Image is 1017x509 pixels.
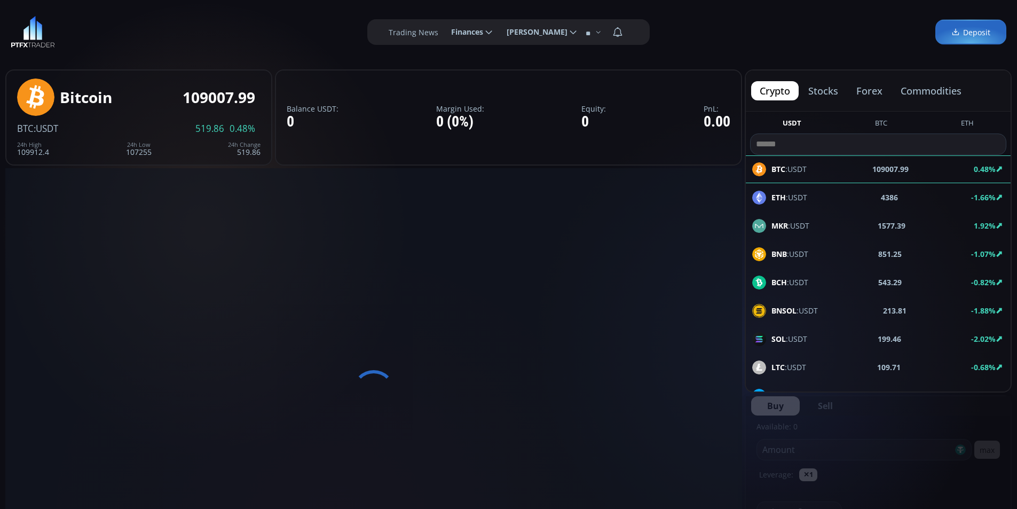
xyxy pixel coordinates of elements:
span: :USDT [34,122,58,135]
span: 0.48% [230,124,255,134]
label: Equity: [581,105,606,113]
span: :USDT [771,305,818,316]
b: LINK [771,390,789,401]
button: crypto [751,81,799,100]
span: Deposit [951,27,990,38]
b: -2.02% [971,334,996,344]
b: ETH [771,192,786,202]
div: 519.86 [228,142,261,156]
span: 519.86 [195,124,224,134]
b: SOL [771,334,786,344]
b: 199.46 [878,333,901,344]
b: 4386 [881,192,898,203]
div: 24h Low [126,142,152,148]
b: 543.29 [878,277,902,288]
b: 22.86 [881,390,901,401]
b: -1.07% [971,249,996,259]
b: BNSOL [771,306,797,316]
b: MKR [771,221,788,231]
span: :USDT [771,192,807,203]
div: 0 (0%) [436,114,484,130]
b: LTC [771,362,785,372]
label: Balance USDT: [287,105,338,113]
button: USDT [778,118,806,131]
b: 109.71 [877,362,901,373]
div: 107255 [126,142,152,156]
button: BTC [871,118,892,131]
button: commodities [892,81,970,100]
b: 1577.39 [878,220,905,231]
b: 1.92% [974,221,996,231]
div: Bitcoin [60,89,112,106]
b: BNB [771,249,787,259]
span: :USDT [771,362,806,373]
b: BCH [771,277,787,287]
div: 0.00 [704,114,730,130]
button: stocks [800,81,847,100]
b: -1.88% [971,306,996,316]
label: PnL: [704,105,730,113]
img: LOGO [11,16,55,48]
div: 24h Change [228,142,261,148]
span: :USDT [771,248,808,260]
b: -0.68% [971,362,996,372]
label: Margin Used: [436,105,484,113]
b: 851.25 [878,248,902,260]
div: 109007.99 [183,89,255,106]
span: :USDT [771,277,808,288]
span: BTC [17,122,34,135]
label: Trading News [389,27,438,38]
a: Deposit [935,20,1006,45]
div: 0 [287,114,338,130]
span: :USDT [771,220,809,231]
b: 213.81 [883,305,906,316]
div: 109912.4 [17,142,49,156]
div: 0 [581,114,606,130]
span: Finances [444,21,483,43]
button: ETH [957,118,978,131]
span: [PERSON_NAME] [499,21,567,43]
b: -0.82% [971,277,996,287]
b: -3.67% [971,390,996,401]
span: :USDT [771,333,807,344]
b: -1.66% [971,192,996,202]
button: forex [848,81,891,100]
div: 24h High [17,142,49,148]
span: :USDT [771,390,810,401]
